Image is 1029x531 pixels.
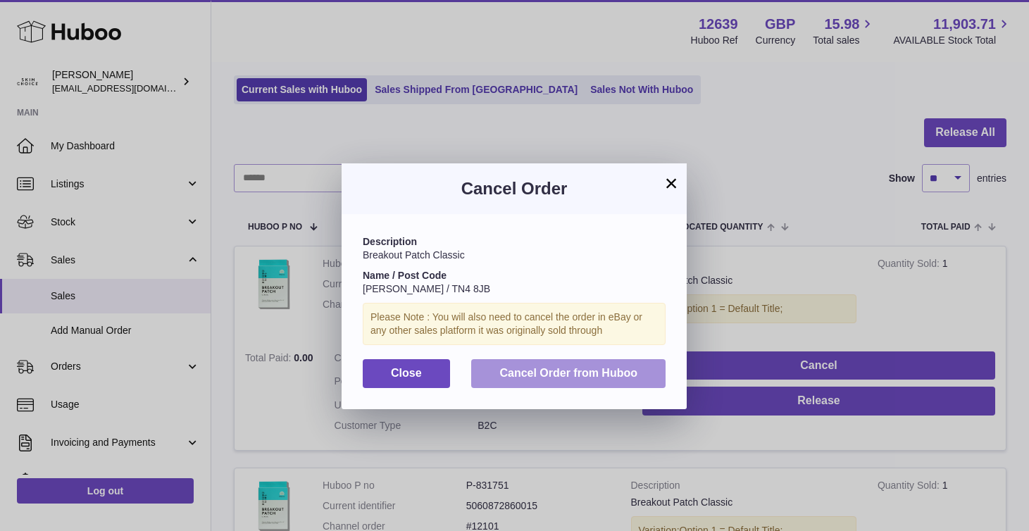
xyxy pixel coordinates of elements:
button: × [663,175,680,192]
strong: Name / Post Code [363,270,447,281]
div: Please Note : You will also need to cancel the order in eBay or any other sales platform it was o... [363,303,666,345]
span: Cancel Order from Huboo [499,367,637,379]
span: Breakout Patch Classic [363,249,465,261]
span: Close [391,367,422,379]
button: Close [363,359,450,388]
button: Cancel Order from Huboo [471,359,666,388]
strong: Description [363,236,417,247]
span: [PERSON_NAME] / TN4 8JB [363,283,490,294]
h3: Cancel Order [363,177,666,200]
